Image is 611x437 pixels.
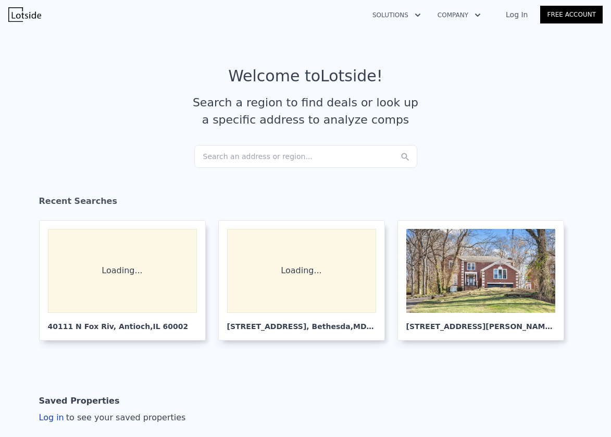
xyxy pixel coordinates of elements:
button: Company [429,6,489,25]
img: Lotside [8,7,41,22]
a: Loading... 40111 N Fox Riv, Antioch,IL 60002 [39,220,214,341]
div: Loading... [227,229,376,313]
div: Loading... [48,229,197,313]
div: 40111 N Fox Riv , Antioch [48,313,197,332]
div: Recent Searches [39,187,572,220]
div: Search a region to find deals or look up a specific address to analyze comps [189,94,422,128]
div: Saved Properties [39,391,120,411]
a: [STREET_ADDRESS][PERSON_NAME], [GEOGRAPHIC_DATA] [397,220,572,341]
div: [STREET_ADDRESS][PERSON_NAME] , [GEOGRAPHIC_DATA] [406,313,555,332]
button: Solutions [364,6,429,25]
div: Search an address or region... [194,145,417,168]
a: Loading... [STREET_ADDRESS], Bethesda,MD 20817 [218,220,393,341]
span: to see your saved properties [64,412,186,422]
span: , IL 60002 [150,322,188,331]
span: , MD 20817 [351,322,394,331]
a: Free Account [540,6,603,23]
div: Welcome to Lotside ! [228,67,383,86]
a: Log In [493,9,540,20]
div: [STREET_ADDRESS] , Bethesda [227,313,376,332]
div: Log in [39,411,186,424]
